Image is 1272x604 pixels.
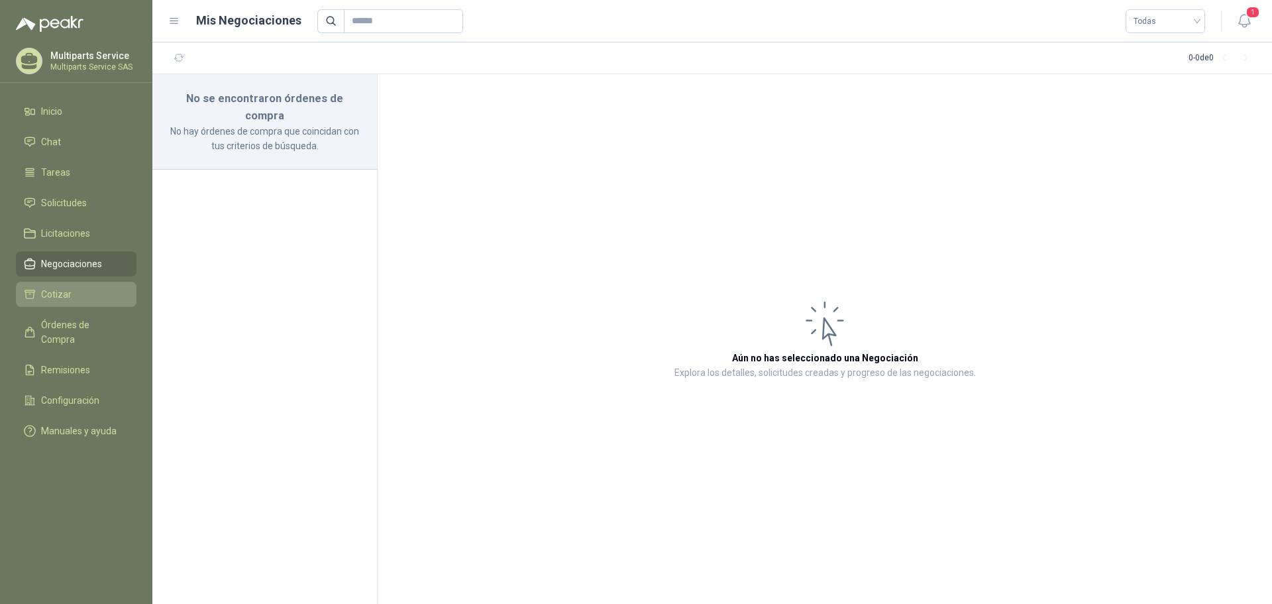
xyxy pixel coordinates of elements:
[1245,6,1260,19] span: 1
[674,365,976,381] p: Explora los detalles, solicitudes creadas y progreso de las negociaciones.
[16,282,136,307] a: Cotizar
[1134,11,1197,31] span: Todas
[41,257,102,271] span: Negociaciones
[50,63,133,71] p: Multiparts Service SAS
[16,388,136,413] a: Configuración
[16,160,136,185] a: Tareas
[16,312,136,352] a: Órdenes de Compra
[732,351,918,365] h3: Aún no has seleccionado una Negociación
[16,190,136,215] a: Solicitudes
[16,251,136,276] a: Negociaciones
[41,393,99,408] span: Configuración
[41,318,124,347] span: Órdenes de Compra
[16,129,136,154] a: Chat
[50,51,133,60] p: Multiparts Service
[41,226,90,241] span: Licitaciones
[168,90,361,124] h3: No se encontraron órdenes de compra
[16,357,136,383] a: Remisiones
[16,99,136,124] a: Inicio
[41,135,61,149] span: Chat
[168,124,361,153] p: No hay órdenes de compra que coincidan con tus criterios de búsqueda.
[41,196,87,210] span: Solicitudes
[1232,9,1256,33] button: 1
[196,11,301,30] h1: Mis Negociaciones
[16,16,83,32] img: Logo peakr
[41,424,117,438] span: Manuales y ayuda
[16,221,136,246] a: Licitaciones
[41,287,72,302] span: Cotizar
[41,363,90,377] span: Remisiones
[16,418,136,444] a: Manuales y ayuda
[41,165,70,180] span: Tareas
[1189,48,1256,69] div: 0 - 0 de 0
[41,104,62,119] span: Inicio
